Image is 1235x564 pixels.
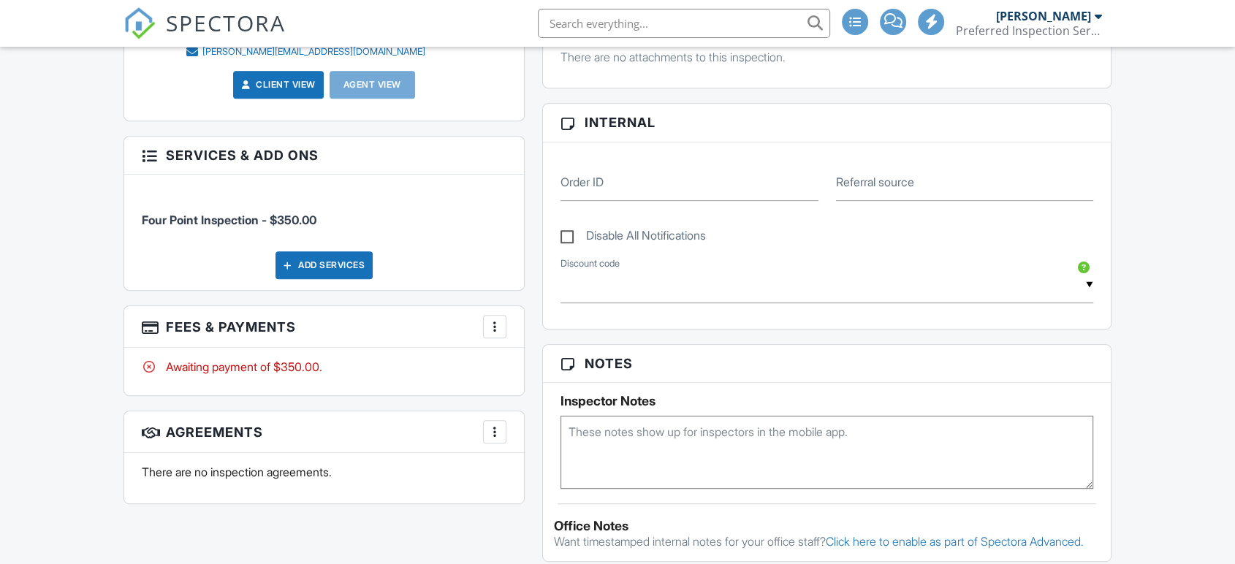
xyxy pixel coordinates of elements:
[142,359,506,375] div: Awaiting payment of $350.00.
[543,104,1111,142] h3: Internal
[560,394,1093,408] h5: Inspector Notes
[826,534,1083,549] a: Click here to enable as part of Spectora Advanced.
[554,519,1100,533] div: Office Notes
[238,77,316,92] a: Client View
[560,257,620,270] label: Discount code
[836,174,914,190] label: Referral source
[166,7,286,38] span: SPECTORA
[142,213,316,227] span: Four Point Inspection - $350.00
[560,229,706,247] label: Disable All Notifications
[275,251,373,279] div: Add Services
[123,20,286,50] a: SPECTORA
[185,45,425,59] a: [PERSON_NAME][EMAIL_ADDRESS][DOMAIN_NAME]
[123,7,156,39] img: The Best Home Inspection Software - Spectora
[560,49,1093,65] p: There are no attachments to this inspection.
[543,345,1111,383] h3: Notes
[996,9,1091,23] div: [PERSON_NAME]
[124,411,524,453] h3: Agreements
[560,174,604,190] label: Order ID
[554,533,1100,549] p: Want timestamped internal notes for your office staff?
[956,23,1102,38] div: Preferred Inspection Services
[202,46,425,58] div: [PERSON_NAME][EMAIL_ADDRESS][DOMAIN_NAME]
[124,137,524,175] h3: Services & Add ons
[142,186,506,240] li: Service: Four Point Inspection
[142,464,506,480] p: There are no inspection agreements.
[538,9,830,38] input: Search everything...
[124,306,524,348] h3: Fees & Payments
